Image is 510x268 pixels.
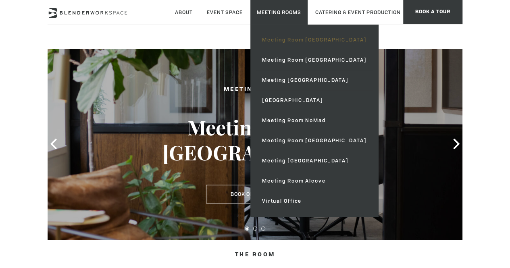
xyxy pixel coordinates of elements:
a: Meeting Room [GEOGRAPHIC_DATA] [256,50,373,70]
a: [GEOGRAPHIC_DATA] [256,90,373,110]
a: Meeting Room Alcove [256,171,373,191]
a: Meeting [GEOGRAPHIC_DATA] [256,151,373,171]
a: Virtual Office [256,191,373,211]
h3: Meeting Room [GEOGRAPHIC_DATA] [162,115,348,165]
a: Meeting [GEOGRAPHIC_DATA] [256,70,373,90]
h2: Meeting Space [162,85,348,95]
a: Meeting Room [GEOGRAPHIC_DATA] [256,131,373,151]
h4: The Room [48,247,462,262]
iframe: Chat Widget [365,165,510,268]
a: Meeting Room [GEOGRAPHIC_DATA] [256,30,373,50]
a: Meeting Room NoMad [256,110,373,131]
a: Book Online Now [206,185,304,204]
